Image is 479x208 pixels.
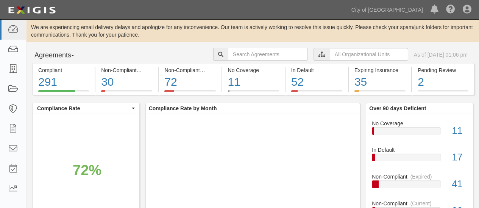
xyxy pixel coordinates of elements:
img: logo-5460c22ac91f19d4615b14bd174203de0afe785f0fc80cf4dbbc73dc1793850b.png [6,3,58,17]
div: Compliant [38,66,89,74]
div: In Default [291,66,342,74]
div: As of [DATE] 01:06 pm [414,51,468,59]
div: Non-Compliant [366,173,473,180]
div: 2 [418,74,468,90]
input: All Organizational Units [330,48,408,61]
a: Expiring Insurance35 [349,90,411,96]
a: No Coverage11 [222,90,285,96]
a: In Default17 [372,146,467,173]
div: In Default [366,146,473,154]
b: Compliance Rate by Month [149,105,217,111]
div: 30 [101,74,152,90]
a: Compliant291 [32,90,95,96]
div: Non-Compliant (Expired) [164,66,215,74]
div: We are experiencing email delivery delays and apologize for any inconvenience. Our team is active... [27,23,479,39]
div: (Current) [140,66,161,74]
button: Compliance Rate [33,103,139,114]
div: 72 [164,74,215,90]
div: 41 [446,177,473,191]
a: Pending Review2 [412,90,474,96]
div: Pending Review [418,66,468,74]
div: 52 [291,74,342,90]
div: No Coverage [228,66,279,74]
a: City of [GEOGRAPHIC_DATA] [348,2,427,17]
a: No Coverage11 [372,120,467,146]
div: 291 [38,74,89,90]
div: (Expired) [203,66,225,74]
a: Non-Compliant(Current)30 [95,90,158,96]
span: Compliance Rate [37,105,130,112]
i: Help Center - Complianz [446,5,455,14]
a: Non-Compliant(Expired)41 [372,173,467,200]
div: (Expired) [410,173,432,180]
div: 72% [73,160,101,180]
b: Over 90 days Deficient [369,105,426,111]
div: 17 [446,151,473,164]
div: Non-Compliant [366,200,473,207]
a: Non-Compliant(Expired)72 [159,90,221,96]
button: Agreements [32,48,89,63]
div: Expiring Insurance [354,66,406,74]
div: Non-Compliant (Current) [101,66,152,74]
a: In Default52 [286,90,348,96]
div: No Coverage [366,120,473,127]
div: 35 [354,74,406,90]
input: Search Agreements [228,48,308,61]
div: (Current) [410,200,432,207]
div: 11 [228,74,279,90]
div: 11 [446,124,473,138]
